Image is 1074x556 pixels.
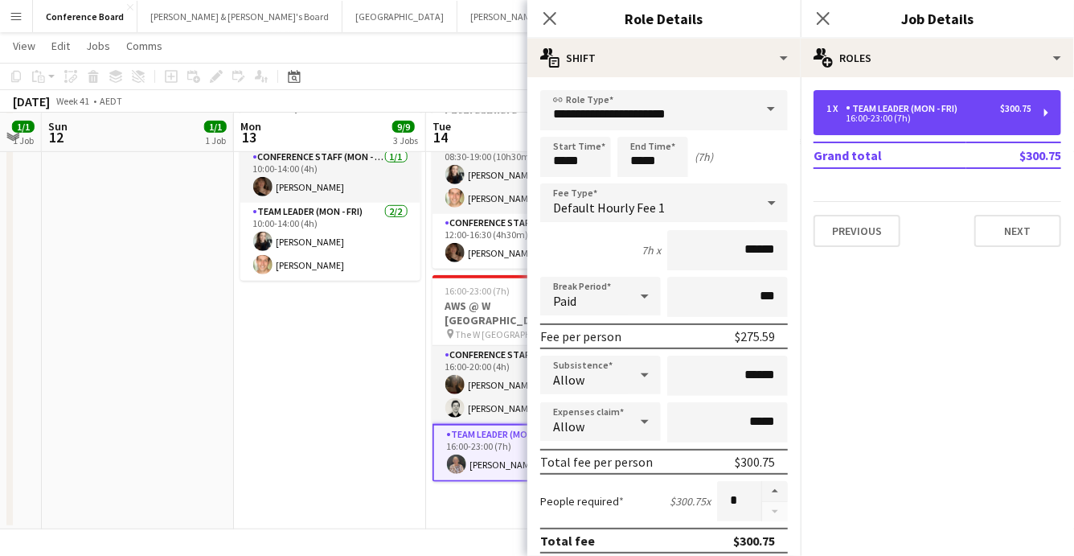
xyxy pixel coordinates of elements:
app-job-card: 08:30-19:00 (10h30m)3/3Futuresphere - SXSW Pumphouse - [GEOGRAPHIC_DATA]2 RolesTeam Leader (Mon -... [432,80,613,269]
span: Jobs [86,39,110,53]
app-card-role: Team Leader (Mon - Fri)2/208:30-19:00 (10h30m)[PERSON_NAME][PERSON_NAME] [432,136,613,214]
app-job-card: 10:00-14:00 (4h)3/3Futuresphere - SXSW Training/Briefing Pumphouse - [GEOGRAPHIC_DATA]2 RolesConf... [240,77,420,281]
span: 1/1 [12,121,35,133]
a: View [6,35,42,56]
span: Week 41 [53,95,93,107]
span: Comms [126,39,162,53]
div: Total fee [540,533,595,549]
h3: AWS @ W [GEOGRAPHIC_DATA] [432,299,613,327]
div: Fee per person [540,328,621,344]
span: Paid [553,293,576,309]
span: View [13,39,35,53]
div: $300.75 [733,533,775,549]
span: Tue [432,119,451,134]
span: 14 [430,128,451,146]
button: Previous [814,215,900,247]
div: Team Leader (Mon - Fri) [846,103,964,114]
span: 16:00-23:00 (7h) [445,285,510,297]
button: Next [974,215,1061,247]
span: 12 [46,128,68,146]
h3: Job Details [801,8,1074,29]
button: [GEOGRAPHIC_DATA] [342,1,457,32]
app-card-role: Team Leader (Mon - Fri)1/116:00-23:00 (7h)[PERSON_NAME] [432,424,613,482]
span: Allow [553,418,584,435]
label: People required [540,494,624,509]
span: Default Hourly Fee 1 [553,200,665,216]
div: 1 x [826,103,846,114]
div: 1 Job [205,134,226,146]
div: (7h) [695,150,713,164]
span: Edit [51,39,70,53]
div: 7h x [642,243,661,257]
div: $300.75 [735,454,775,470]
app-card-role: Conference Staff (Mon - Fri)2/216:00-20:00 (4h)[PERSON_NAME][PERSON_NAME] [432,346,613,424]
div: [DATE] [13,93,50,109]
span: Allow [553,372,584,388]
app-card-role: Conference Staff (Mon - Fri)1/110:00-14:00 (4h)[PERSON_NAME] [240,148,420,203]
div: Total fee per person [540,454,653,470]
td: Grand total [814,142,966,168]
app-job-card: 16:00-23:00 (7h)3/3AWS @ W [GEOGRAPHIC_DATA] The W [GEOGRAPHIC_DATA]2 RolesConference Staff (Mon ... [432,275,613,482]
span: Mon [240,119,261,134]
div: $300.75 [1000,103,1031,114]
button: [PERSON_NAME] & [PERSON_NAME]'s Board [457,1,662,32]
app-card-role: Team Leader (Mon - Fri)2/210:00-14:00 (4h)[PERSON_NAME][PERSON_NAME] [240,203,420,281]
button: Conference Board [33,1,137,32]
a: Jobs [80,35,117,56]
div: Roles [801,39,1074,77]
span: 1/1 [204,121,227,133]
div: 1 Job [13,134,34,146]
div: AEDT [100,95,122,107]
button: [PERSON_NAME] & [PERSON_NAME]'s Board [137,1,342,32]
div: $275.59 [735,328,775,344]
div: 3 Jobs [393,134,418,146]
span: 9/9 [392,121,415,133]
div: $300.75 x [670,494,711,509]
span: 13 [238,128,261,146]
div: 16:00-23:00 (7h) [826,114,1031,122]
button: Increase [762,481,788,502]
span: The W [GEOGRAPHIC_DATA] [456,328,571,340]
div: Shift [527,39,801,77]
span: Sun [48,119,68,134]
a: Edit [45,35,76,56]
app-card-role: Conference Staff (Mon - Fri)1/112:00-16:30 (4h30m)[PERSON_NAME] [432,214,613,269]
td: $300.75 [966,142,1061,168]
a: Comms [120,35,169,56]
h3: Role Details [527,8,801,29]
